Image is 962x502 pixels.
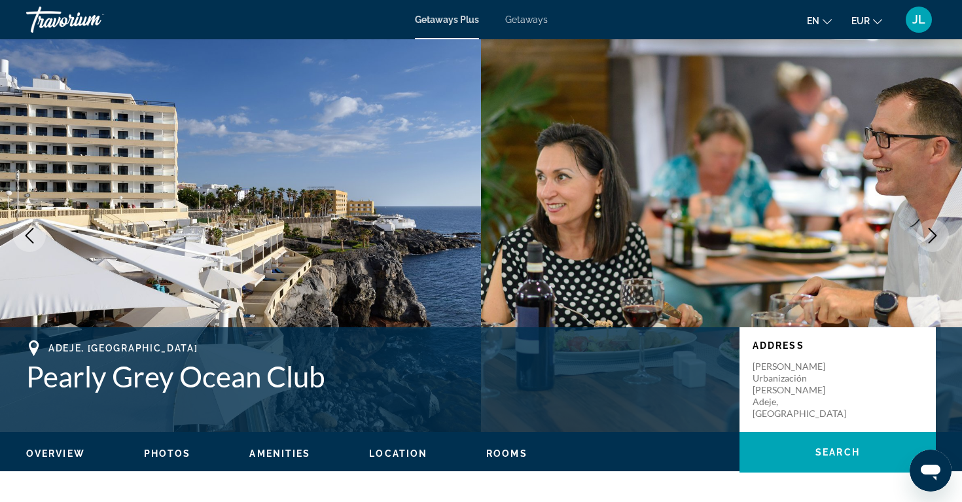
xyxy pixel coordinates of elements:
p: Address [753,340,923,351]
button: Search [739,432,936,473]
button: Photos [144,448,191,459]
button: Previous image [13,219,46,252]
button: Amenities [249,448,310,459]
a: Getaways [505,14,548,25]
a: Getaways Plus [415,14,479,25]
button: Rooms [486,448,527,459]
button: Change language [807,11,832,30]
button: Change currency [851,11,882,30]
button: Overview [26,448,85,459]
p: [PERSON_NAME] Urbanización [PERSON_NAME] Adeje, [GEOGRAPHIC_DATA] [753,361,857,420]
button: Next image [916,219,949,252]
span: EUR [851,16,870,26]
h1: Pearly Grey Ocean Club [26,359,726,393]
iframe: Bouton de lancement de la fenêtre de messagerie [910,450,952,492]
button: Location [369,448,427,459]
a: Travorium [26,3,157,37]
span: Adeje, [GEOGRAPHIC_DATA] [48,343,198,353]
span: en [807,16,819,26]
button: User Menu [902,6,936,33]
span: Search [815,447,860,457]
span: JL [912,13,925,26]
